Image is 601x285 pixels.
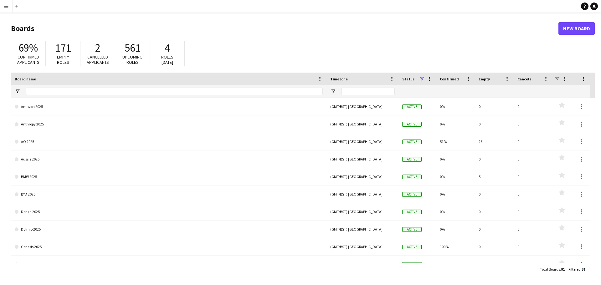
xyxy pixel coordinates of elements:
div: 0 [514,168,552,185]
a: Denza 2025 [15,203,323,221]
div: 5 [475,168,514,185]
span: Active [402,122,422,127]
span: Upcoming roles [122,54,142,65]
div: (GMT/BST) [GEOGRAPHIC_DATA] [326,133,398,150]
span: Confirmed [440,77,459,81]
span: 171 [55,41,71,55]
div: 0% [436,203,475,220]
span: 2 [95,41,100,55]
div: 0 [514,186,552,203]
span: Active [402,262,422,267]
div: (GMT/BST) [GEOGRAPHIC_DATA] [326,98,398,115]
span: Active [402,227,422,232]
span: Active [402,175,422,179]
div: (GMT/BST) [GEOGRAPHIC_DATA] [326,203,398,220]
span: Active [402,157,422,162]
div: : [540,263,565,275]
div: (GMT/BST) [GEOGRAPHIC_DATA] [326,168,398,185]
span: Filtered [568,267,581,272]
a: Dolmio 2025 [15,221,323,238]
button: Open Filter Menu [15,89,20,94]
div: 0 [475,256,514,273]
div: 0 [475,203,514,220]
span: 91 [561,267,565,272]
div: 0% [436,221,475,238]
span: Board name [15,77,36,81]
input: Board name Filter Input [26,88,323,95]
div: 0 [514,256,552,273]
span: 69% [18,41,38,55]
div: 0 [514,203,552,220]
h1: Boards [11,24,558,33]
div: 0% [436,98,475,115]
a: BYD 2025 [15,186,323,203]
span: Cancelled applicants [87,54,109,65]
div: 0% [436,168,475,185]
div: 0% [436,186,475,203]
div: 0 [475,115,514,133]
div: 0 [475,186,514,203]
div: (GMT/BST) [GEOGRAPHIC_DATA] [326,221,398,238]
span: Cancels [517,77,531,81]
div: 0% [436,256,475,273]
a: Anthropy 2025 [15,115,323,133]
a: BMW 2025 [15,168,323,186]
span: Timezone [330,77,348,81]
a: Aussie 2025 [15,150,323,168]
span: Total Boards [540,267,560,272]
span: 561 [125,41,141,55]
div: 0 [514,115,552,133]
a: AO 2025 [15,133,323,150]
div: 0 [514,133,552,150]
a: New Board [558,22,595,35]
span: 31 [582,267,585,272]
span: Status [402,77,414,81]
div: 0 [475,238,514,255]
span: Empty [479,77,490,81]
div: 0 [514,150,552,168]
span: Empty roles [57,54,69,65]
div: (GMT/BST) [GEOGRAPHIC_DATA] [326,186,398,203]
div: 0 [475,150,514,168]
div: 0% [436,150,475,168]
span: Active [402,140,422,144]
div: 0% [436,115,475,133]
div: (GMT/BST) [GEOGRAPHIC_DATA] [326,150,398,168]
div: 0 [514,98,552,115]
input: Timezone Filter Input [342,88,395,95]
div: 0 [514,221,552,238]
div: 0 [514,238,552,255]
div: 26 [475,133,514,150]
span: 4 [165,41,170,55]
span: Active [402,210,422,214]
span: Confirmed applicants [17,54,39,65]
span: Active [402,192,422,197]
a: Genesis 2025 [15,238,323,256]
a: HeyMo 2025 [15,256,323,273]
a: Amazon 2025 [15,98,323,115]
span: Roles [DATE] [161,54,173,65]
div: : [568,263,585,275]
div: (GMT/BST) [GEOGRAPHIC_DATA] [326,115,398,133]
div: 0 [475,221,514,238]
div: 100% [436,238,475,255]
span: Active [402,245,422,249]
div: (GMT/BST) [GEOGRAPHIC_DATA] [326,256,398,273]
div: 51% [436,133,475,150]
button: Open Filter Menu [330,89,336,94]
div: (GMT/BST) [GEOGRAPHIC_DATA] [326,238,398,255]
span: Active [402,104,422,109]
div: 0 [475,98,514,115]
